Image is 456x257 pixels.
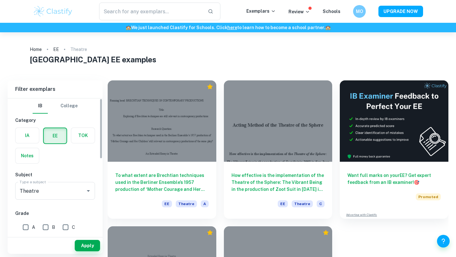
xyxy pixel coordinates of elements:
[75,240,100,251] button: Apply
[346,213,377,217] a: Advertise with Clastify
[246,8,276,15] p: Exemplars
[1,24,455,31] h6: We just launched Clastify for Schools. Click to learn how to become a school partner.
[278,200,288,207] span: EE
[16,148,39,163] button: Notes
[317,200,325,207] span: C
[33,5,73,18] img: Clastify logo
[72,224,75,231] span: C
[353,5,366,18] button: MO
[176,200,197,207] span: Theatre
[201,200,209,207] span: A
[231,172,325,193] h6: How effective is the implementation of the Theatre of the Sphere: The Vibrant Being in the produc...
[108,80,216,219] a: To what extent are Brechtian techniques used in the Berliner Ensemble’s 1957 production of ‘Mothe...
[33,98,78,114] div: Filter type choice
[356,8,363,15] h6: MO
[288,8,310,15] p: Review
[115,172,209,193] h6: To what extent are Brechtian techniques used in the Berliner Ensemble’s 1957 production of ‘Mothe...
[8,80,103,98] h6: Filter exemplars
[16,128,39,143] button: IA
[414,180,419,185] span: 🎯
[227,25,237,30] a: here
[84,186,93,195] button: Open
[207,84,213,90] div: Premium
[52,224,55,231] span: B
[347,172,441,186] h6: Want full marks on your EE ? Get expert feedback from an IB examiner!
[207,229,213,236] div: Premium
[60,98,78,114] button: College
[32,224,35,231] span: A
[53,45,59,54] a: EE
[224,80,332,219] a: How effective is the implementation of the Theatre of the Sphere: The Vibrant Being in the produc...
[71,128,95,143] button: TOK
[416,193,441,200] span: Promoted
[20,179,46,185] label: Type a subject
[70,46,87,53] p: Theatre
[30,54,427,65] h1: [GEOGRAPHIC_DATA] EE examples
[44,128,66,143] button: EE
[15,117,95,124] h6: Category
[162,200,172,207] span: EE
[99,3,203,20] input: Search for any exemplars...
[437,235,450,248] button: Help and Feedback
[323,9,340,14] a: Schools
[15,210,95,217] h6: Grade
[15,171,95,178] h6: Subject
[30,45,42,54] a: Home
[323,229,329,236] div: Premium
[340,80,448,219] a: Want full marks on yourEE? Get expert feedback from an IB examiner!PromotedAdvertise with Clastify
[126,25,131,30] span: 🏫
[325,25,331,30] span: 🏫
[340,80,448,162] img: Thumbnail
[33,98,48,114] button: IB
[378,6,423,17] button: UPGRADE NOW
[292,200,313,207] span: Theatre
